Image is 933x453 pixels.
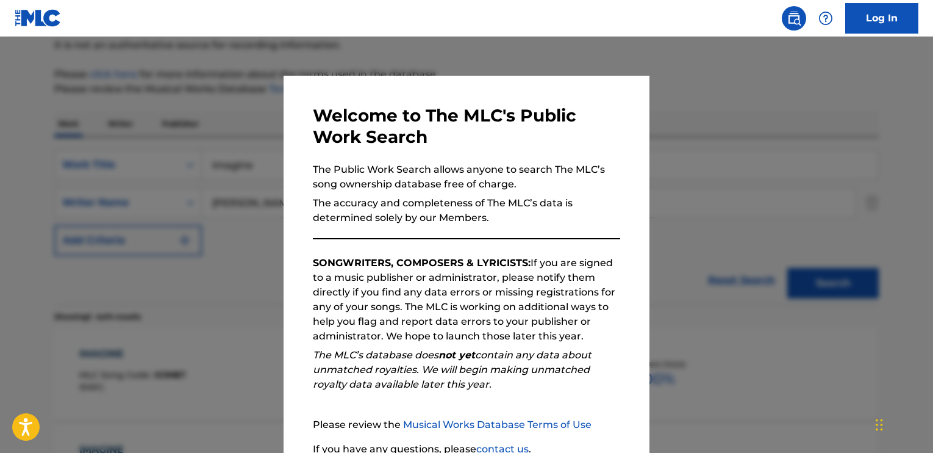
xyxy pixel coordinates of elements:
[313,418,620,432] p: Please review the
[872,394,933,453] iframe: Chat Widget
[438,349,475,361] strong: not yet
[813,6,838,31] div: Help
[845,3,918,34] a: Log In
[313,162,620,192] p: The Public Work Search allows anyone to search The MLC’s song ownership database free of charge.
[818,11,833,26] img: help
[313,196,620,225] p: The accuracy and completeness of The MLC’s data is determined solely by our Members.
[313,256,620,344] p: If you are signed to a music publisher or administrator, please notify them directly if you find ...
[313,257,531,269] strong: SONGWRITERS, COMPOSERS & LYRICISTS:
[313,349,592,390] em: The MLC’s database does contain any data about unmatched royalties. We will begin making unmatche...
[313,105,620,148] h3: Welcome to The MLC's Public Work Search
[876,407,883,443] div: Drag
[787,11,801,26] img: search
[403,419,592,430] a: Musical Works Database Terms of Use
[15,9,62,27] img: MLC Logo
[782,6,806,31] a: Public Search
